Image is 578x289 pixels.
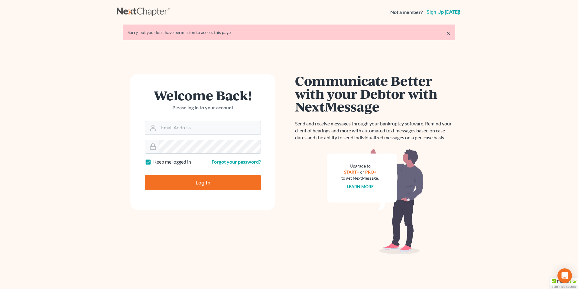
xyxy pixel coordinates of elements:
input: Email Address [159,121,261,135]
div: TrustedSite Certified [550,277,578,289]
div: Upgrade to [341,163,379,169]
p: Send and receive messages through your bankruptcy software. Remind your client of hearings and mo... [295,120,455,141]
a: Learn more [347,184,374,189]
a: PRO+ [365,169,376,174]
a: START+ [344,169,359,174]
h1: Communicate Better with your Debtor with NextMessage [295,74,455,113]
a: Forgot your password? [212,159,261,164]
a: Sign up [DATE]! [425,10,461,15]
div: to get NextMessage. [341,175,379,181]
span: or [360,169,364,174]
h1: Welcome Back! [145,89,261,102]
div: Sorry, but you don't have permission to access this page [128,29,450,35]
label: Keep me logged in [153,158,191,165]
a: × [446,29,450,37]
img: nextmessage_bg-59042aed3d76b12b5cd301f8e5b87938c9018125f34e5fa2b7a6b67550977c72.svg [327,148,424,254]
input: Log In [145,175,261,190]
strong: Not a member? [390,9,423,16]
div: Open Intercom Messenger [557,268,572,283]
p: Please log in to your account [145,104,261,111]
